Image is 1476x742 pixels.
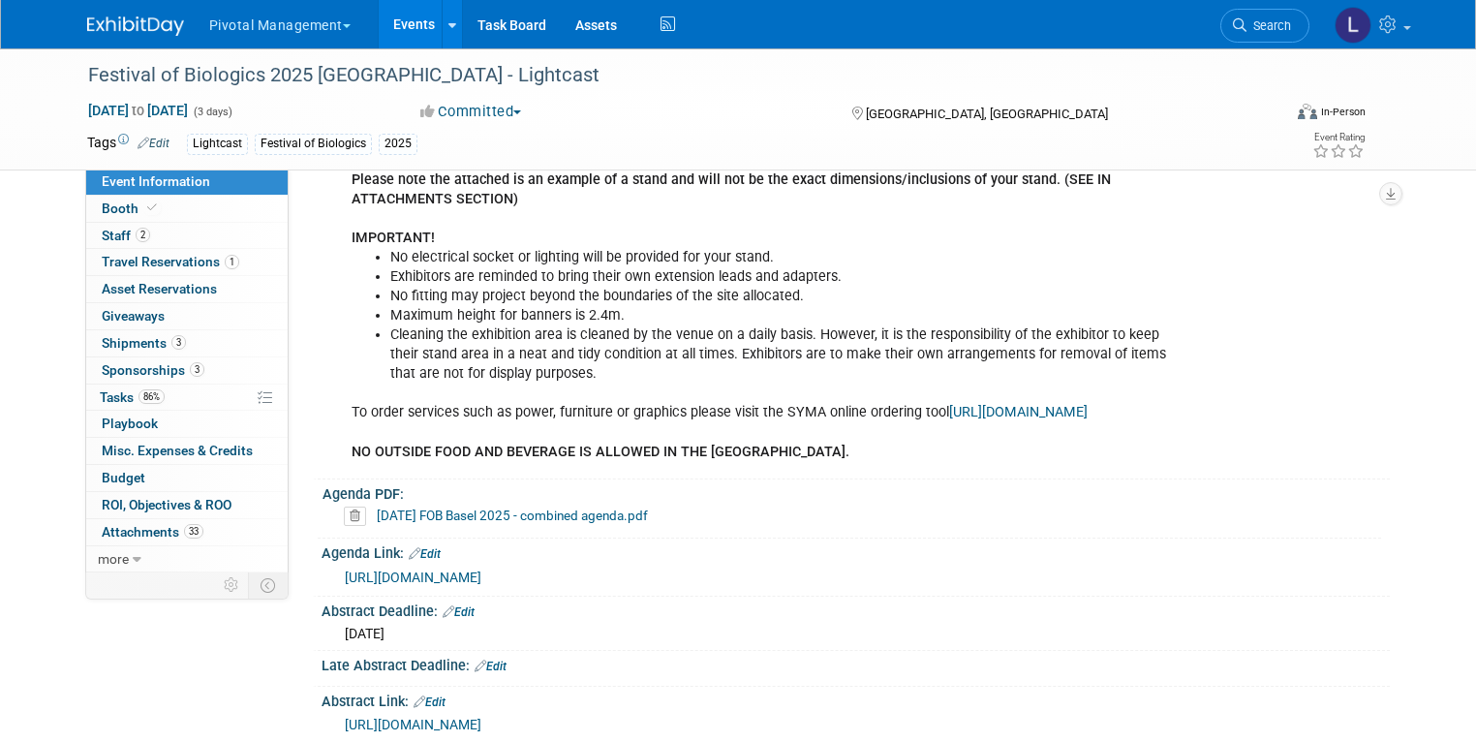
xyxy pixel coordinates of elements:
[102,497,231,512] span: ROI, Objectives & ROO
[390,287,1171,306] li: No fitting may project beyond the boundaries of the site allocated.
[81,58,1257,93] div: Festival of Biologics 2025 [GEOGRAPHIC_DATA] - Lightcast
[98,551,129,567] span: more
[87,102,189,119] span: [DATE] [DATE]
[322,597,1390,622] div: Abstract Deadline:
[102,362,204,378] span: Sponsorships
[390,306,1171,325] li: Maximum height for banners is 2.4m.
[86,223,288,249] a: Staff2
[102,254,239,269] span: Travel Reservations
[86,357,288,384] a: Sponsorships3
[147,202,157,213] i: Booth reservation complete
[322,687,1390,712] div: Abstract Link:
[344,510,374,523] a: Delete attachment?
[86,276,288,302] a: Asset Reservations
[1177,101,1366,130] div: Event Format
[390,248,1171,267] li: No electrical socket or lighting will be provided for your stand.
[338,63,1183,472] div: Shell Scheme- • with company name in black standard letters • - Back and side walls in aluminium ...
[377,508,648,523] a: [DATE] FOB Basel 2025 - combined agenda.pdf
[86,196,288,222] a: Booth
[345,570,481,585] a: [URL][DOMAIN_NAME]
[86,249,288,275] a: Travel Reservations1
[138,389,165,404] span: 86%
[86,492,288,518] a: ROI, Objectives & ROO
[345,717,481,732] a: [URL][DOMAIN_NAME]
[86,546,288,572] a: more
[87,133,169,155] td: Tags
[102,281,217,296] span: Asset Reservations
[1335,7,1371,44] img: Leslie Pelton
[86,303,288,329] a: Giveaways
[322,539,1390,564] div: Agenda Link:
[138,137,169,150] a: Edit
[1312,133,1365,142] div: Event Rating
[475,660,507,673] a: Edit
[323,479,1381,504] div: Agenda PDF:
[255,134,372,154] div: Festival of Biologics
[102,470,145,485] span: Budget
[345,626,384,641] span: [DATE]
[87,16,184,36] img: ExhibitDay
[390,325,1171,384] li: Cleaning the exhibition area is cleaned by the venue on a daily basis. However, it is the respons...
[190,362,204,377] span: 3
[866,107,1108,121] span: [GEOGRAPHIC_DATA], [GEOGRAPHIC_DATA]
[102,201,161,216] span: Booth
[102,524,203,540] span: Attachments
[1320,105,1366,119] div: In-Person
[1220,9,1309,43] a: Search
[225,255,239,269] span: 1
[129,103,147,118] span: to
[86,169,288,195] a: Event Information
[322,651,1390,676] div: Late Abstract Deadline:
[215,572,249,598] td: Personalize Event Tab Strip
[86,465,288,491] a: Budget
[102,308,165,324] span: Giveaways
[352,444,849,460] b: NO OUTSIDE FOOD AND BEVERAGE IS ALLOWED IN THE [GEOGRAPHIC_DATA].
[1246,18,1291,33] span: Search
[352,171,1111,207] b: Please note the attached is an example of a stand and will not be the exact dimensions/inclusions...
[187,134,248,154] div: Lightcast
[248,572,288,598] td: Toggle Event Tabs
[1298,104,1317,119] img: Format-Inperson.png
[379,134,417,154] div: 2025
[414,696,446,709] a: Edit
[86,330,288,356] a: Shipments3
[102,228,150,243] span: Staff
[171,335,186,350] span: 3
[102,416,158,431] span: Playbook
[86,438,288,464] a: Misc. Expenses & Credits
[414,102,529,122] button: Committed
[184,524,203,539] span: 33
[409,547,441,561] a: Edit
[390,267,1171,287] li: Exhibitors are reminded to bring their own extension leads and adapters.
[100,389,165,405] span: Tasks
[102,335,186,351] span: Shipments
[86,385,288,411] a: Tasks86%
[136,228,150,242] span: 2
[443,605,475,619] a: Edit
[102,443,253,458] span: Misc. Expenses & Credits
[192,106,232,118] span: (3 days)
[949,404,1088,420] a: [URL][DOMAIN_NAME]
[86,411,288,437] a: Playbook
[86,519,288,545] a: Attachments33
[352,230,435,246] b: IMPORTANT!
[102,173,210,189] span: Event Information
